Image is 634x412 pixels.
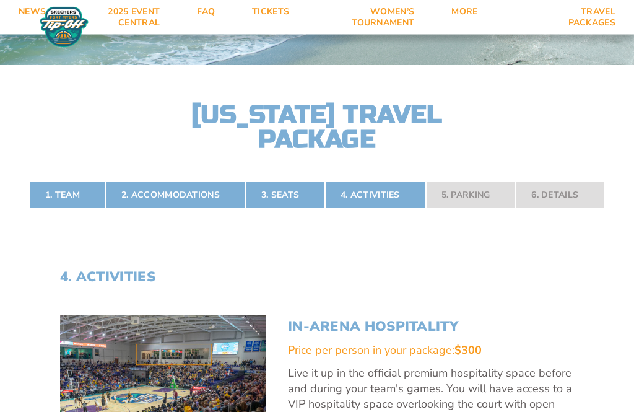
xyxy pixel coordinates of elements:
span: $300 [454,343,482,358]
a: 3. Seats [246,182,325,209]
h3: In-Arena Hospitality [288,319,574,335]
div: Price per person in your package: [288,343,574,359]
a: 2. Accommodations [106,182,246,209]
h2: [US_STATE] Travel Package [181,103,453,152]
a: 1. Team [30,182,106,209]
h2: 4. Activities [60,270,574,286]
